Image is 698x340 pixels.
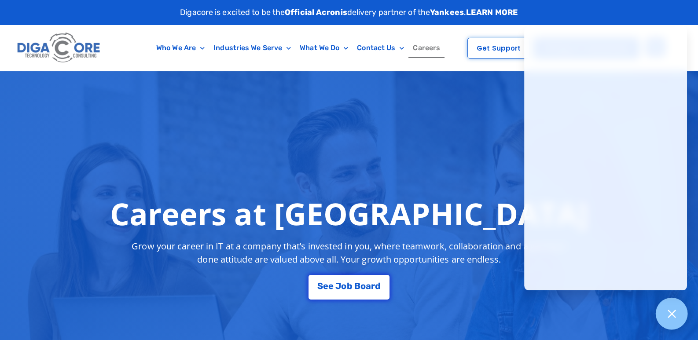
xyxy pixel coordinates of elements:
a: Industries We Serve [209,38,295,58]
a: See Job Board [309,275,389,300]
p: Grow your career in IT at a company that’s invested in you, where teamwork, collaboration and a g... [124,240,574,266]
span: S [317,282,323,290]
span: d [375,282,381,290]
a: Contact Us [353,38,408,58]
span: r [371,282,375,290]
iframe: Chatgenie Messenger [524,26,687,290]
p: Digacore is excited to be the delivery partner of the . [180,7,518,18]
span: J [335,282,341,290]
a: Who We Are [152,38,209,58]
span: o [360,282,366,290]
a: What We Do [295,38,353,58]
span: e [328,282,334,290]
span: b [346,282,352,290]
span: a [366,282,371,290]
img: Digacore logo 1 [15,29,103,66]
nav: Menu [140,38,457,58]
a: LEARN MORE [466,7,518,17]
span: e [323,282,328,290]
a: Careers [408,38,445,58]
h1: Careers at [GEOGRAPHIC_DATA] [110,196,588,231]
span: Get Support [477,45,521,51]
span: B [354,282,360,290]
strong: Yankees [430,7,464,17]
strong: Official Acronis [285,7,347,17]
span: o [341,282,346,290]
a: Get Support [467,38,530,58]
